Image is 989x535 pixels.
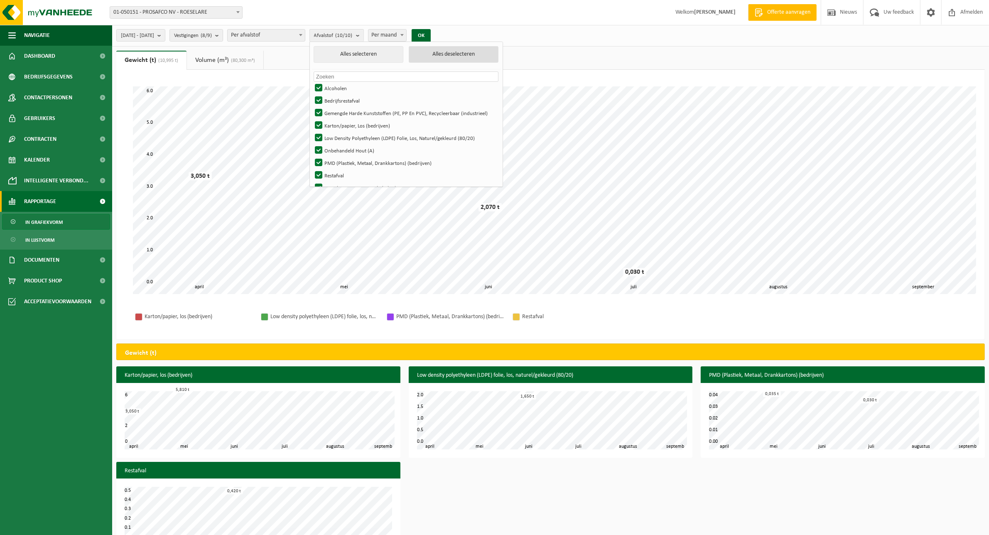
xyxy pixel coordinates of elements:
[116,366,400,385] h3: Karton/papier, los (bedrijven)
[368,29,407,42] span: Per maand
[409,366,693,385] h3: Low density polyethyleen (LDPE) folie, los, naturel/gekleurd (80/20)
[156,58,178,63] span: (10,995 t)
[201,33,212,38] count: (8/9)
[187,51,263,70] a: Volume (m³)
[861,397,879,403] div: 0,030 t
[110,7,242,18] span: 01-050151 - PROSAFCO NV - ROESELARE
[24,25,50,46] span: Navigatie
[313,107,498,119] label: Gemengde Harde Kunststoffen (PE, PP En PVC), Recycleerbaar (industrieel)
[313,119,498,132] label: Karton/papier, Los (bedrijven)
[396,312,504,322] div: PMD (Plastiek, Metaal, Drankkartons) (bedrijven)
[24,250,59,270] span: Documenten
[117,344,165,362] h2: Gewicht (t)
[313,157,498,169] label: PMD (Plastiek, Metaal, Drankkartons) (bedrijven)
[313,82,498,94] label: Alcoholen
[313,182,498,194] label: Textiel Post Consumer Kledij (CR)
[313,94,498,107] label: Bedrijfsrestafval
[228,29,305,41] span: Per afvalstof
[116,51,187,70] a: Gewicht (t)
[368,29,407,41] span: Per maand
[412,29,431,42] button: OK
[116,462,400,480] h3: Restafval
[2,232,110,248] a: In lijstvorm
[701,366,985,385] h3: PMD (Plastiek, Metaal, Drankkartons) (bedrijven)
[25,232,54,248] span: In lijstvorm
[765,8,812,17] span: Offerte aanvragen
[227,29,305,42] span: Per afvalstof
[314,71,498,82] input: Zoeken
[314,29,353,42] span: Afvalstof
[25,214,63,230] span: In grafiekvorm
[24,270,62,291] span: Product Shop
[270,312,378,322] div: Low density polyethyleen (LDPE) folie, los, naturel/gekleurd (80/20)
[748,4,817,21] a: Offerte aanvragen
[169,29,223,42] button: Vestigingen(8/9)
[309,29,364,42] button: Afvalstof(10/10)
[174,29,212,42] span: Vestigingen
[24,191,56,212] span: Rapportage
[24,46,55,66] span: Dashboard
[110,6,243,19] span: 01-050151 - PROSAFCO NV - ROESELARE
[116,29,165,42] button: [DATE] - [DATE]
[313,169,498,182] label: Restafval
[313,144,498,157] label: Onbehandeld Hout (A)
[145,312,253,322] div: Karton/papier, los (bedrijven)
[123,408,141,415] div: 3,050 t
[694,9,736,15] strong: [PERSON_NAME]
[479,203,502,211] div: 2,070 t
[24,170,88,191] span: Intelligente verbond...
[522,312,630,322] div: Restafval
[623,268,646,276] div: 0,030 t
[225,488,243,494] div: 0,420 t
[24,87,72,108] span: Contactpersonen
[314,46,403,63] button: Alles selecteren
[24,150,50,170] span: Kalender
[24,66,73,87] span: Bedrijfsgegevens
[24,129,56,150] span: Contracten
[518,393,536,400] div: 1,650 t
[336,33,353,38] count: (10/10)
[763,391,781,397] div: 0,035 t
[121,29,154,42] span: [DATE] - [DATE]
[174,387,191,393] div: 5,810 t
[229,58,255,63] span: (80,300 m³)
[189,172,212,180] div: 3,050 t
[409,46,498,63] button: Alles deselecteren
[2,214,110,230] a: In grafiekvorm
[24,291,91,312] span: Acceptatievoorwaarden
[313,132,498,144] label: Low Density Polyethyleen (LDPE) Folie, Los, Naturel/gekleurd (80/20)
[24,108,55,129] span: Gebruikers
